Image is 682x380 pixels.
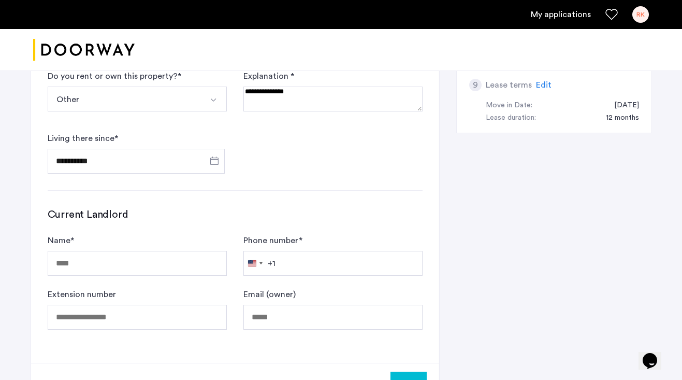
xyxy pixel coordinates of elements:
button: Select option [48,87,202,111]
label: Phone number * [243,234,302,247]
a: Cazamio logo [33,31,135,69]
a: Favorites [605,8,618,21]
div: Lease duration: [486,112,536,124]
h3: Current Landlord [48,207,423,222]
label: Email (owner) [243,288,296,301]
a: My application [531,8,591,21]
div: +1 [268,257,275,270]
label: Living there since * [48,132,118,145]
button: Select option [202,87,227,111]
img: arrow [209,96,217,104]
div: 09/10/2025 [604,100,639,112]
h5: Lease terms [486,79,532,91]
button: Selected country [244,251,275,275]
label: Explanation * [243,70,423,82]
div: RK [632,6,649,23]
button: Open calendar [208,154,221,167]
img: logo [33,31,135,69]
div: 9 [469,79,482,91]
label: Name * [48,234,74,247]
div: Move in Date: [486,100,532,112]
iframe: chat widget [639,339,672,370]
label: Extension number [48,288,116,301]
div: 12 months [596,112,639,124]
div: Do you rent or own this property? * [48,70,181,82]
span: Edit [536,81,552,89]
